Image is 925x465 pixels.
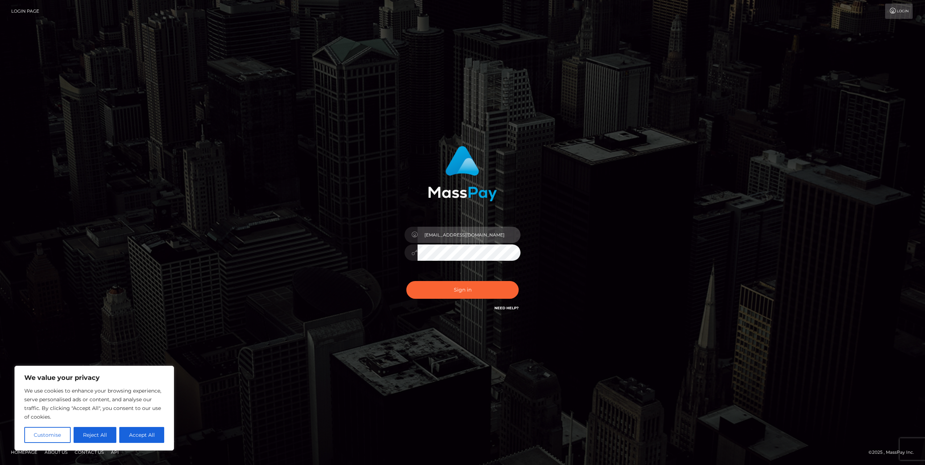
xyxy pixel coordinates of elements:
a: Contact Us [72,447,107,458]
a: About Us [42,447,70,458]
img: MassPay Login [428,146,497,201]
button: Customise [24,427,71,443]
div: © 2025 , MassPay Inc. [868,448,920,456]
a: Login [885,4,913,19]
p: We use cookies to enhance your browsing experience, serve personalised ads or content, and analys... [24,386,164,421]
input: Username... [418,227,520,243]
a: Homepage [8,447,40,458]
a: API [108,447,122,458]
button: Reject All [74,427,117,443]
button: Accept All [119,427,164,443]
div: We value your privacy [14,366,174,451]
button: Sign in [406,281,519,299]
a: Need Help? [494,306,519,310]
a: Login Page [11,4,39,19]
p: We value your privacy [24,373,164,382]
